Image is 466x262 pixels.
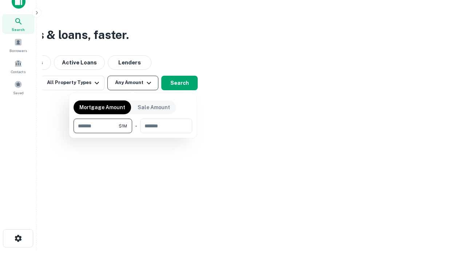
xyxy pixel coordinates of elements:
[135,119,137,133] div: -
[79,103,125,111] p: Mortgage Amount
[119,123,127,129] span: $1M
[430,204,466,239] iframe: Chat Widget
[138,103,170,111] p: Sale Amount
